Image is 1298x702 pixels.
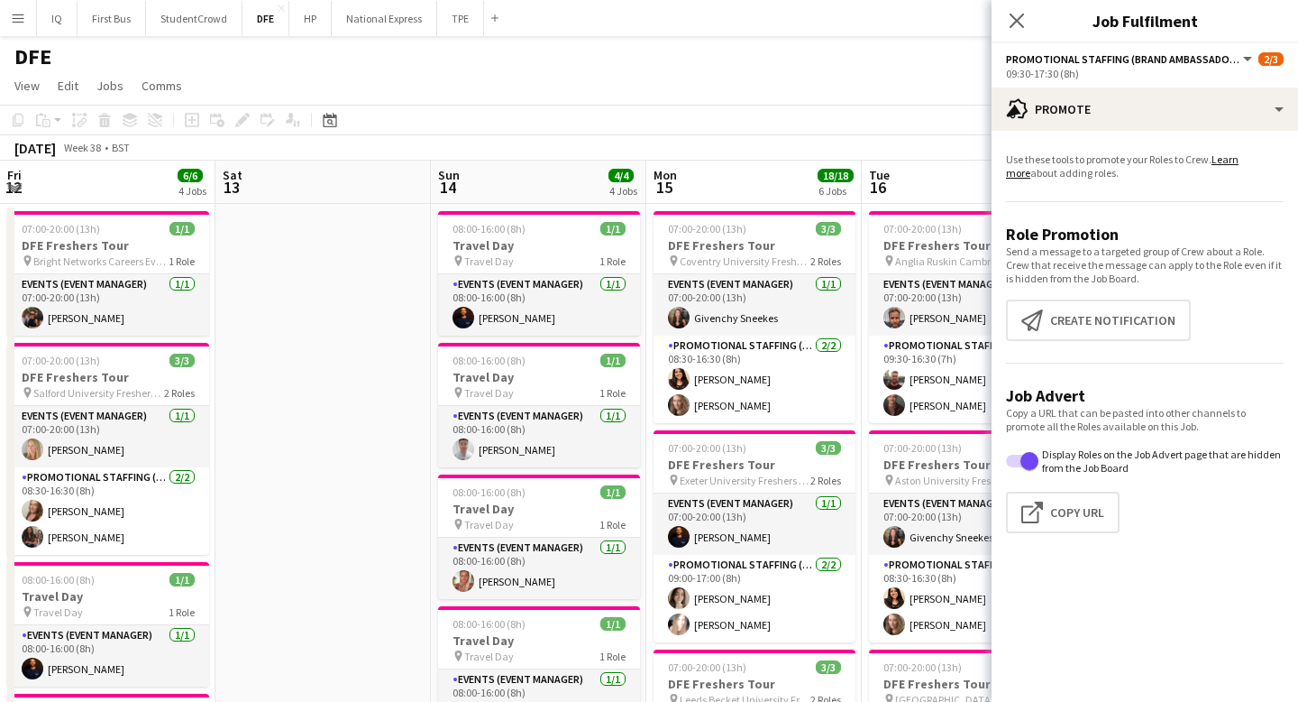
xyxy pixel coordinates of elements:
span: Coventry University Freshers Fair [680,254,810,268]
button: Copy Url [1006,492,1120,533]
h1: DFE [14,43,51,70]
span: 15 [651,177,677,198]
app-card-role: Promotional Staffing (Brand Ambassadors)2/209:00-17:00 (8h)[PERSON_NAME][PERSON_NAME] [654,555,855,642]
app-job-card: 07:00-20:00 (13h)3/3DFE Freshers Tour Salford University Freshers Fair2 RolesEvents (Event Manage... [7,343,209,555]
span: Aston University Freshers Fair [895,474,1026,487]
span: 07:00-20:00 (13h) [883,660,962,674]
div: Promote [992,88,1298,131]
span: Travel Day [464,650,514,663]
span: 07:00-20:00 (13h) [668,441,746,455]
app-job-card: 07:00-20:00 (13h)3/3DFE Freshers Tour Anglia Ruskin Cambridge Freshers Fair2 RolesEvents (Event M... [869,211,1071,423]
span: Sun [438,167,460,183]
button: TPE [437,1,484,36]
app-job-card: 07:00-20:00 (13h)1/1DFE Freshers Tour Bright Networks Careers Event1 RoleEvents (Event Manager)1/... [7,211,209,336]
app-job-card: 08:00-16:00 (8h)1/1Travel Day Travel Day1 RoleEvents (Event Manager)1/108:00-16:00 (8h)[PERSON_NAME] [438,343,640,467]
span: 6/6 [178,169,203,182]
h3: Travel Day [438,369,640,385]
span: 1/1 [169,573,195,587]
button: Create notification [1006,300,1191,341]
a: View [7,74,47,97]
a: Jobs [89,74,131,97]
span: Anglia Ruskin Cambridge Freshers Fair [895,254,1026,268]
span: 3/3 [816,441,841,455]
div: 4 Jobs [178,184,206,198]
label: Display Roles on the Job Advert page that are hidden from the Job Board [1038,448,1284,475]
app-card-role: Events (Event Manager)1/108:00-16:00 (8h)[PERSON_NAME] [438,406,640,467]
span: 3/3 [169,354,195,367]
p: Use these tools to promote your Roles to Crew. about adding roles. [1006,152,1284,180]
span: Travel Day [33,605,83,619]
h3: DFE Freshers Tour [654,676,855,692]
h3: DFE Freshers Tour [7,369,209,385]
span: 1 Role [599,518,626,531]
span: 08:00-16:00 (8h) [452,354,526,367]
span: 07:00-20:00 (13h) [883,222,962,236]
h3: DFE Freshers Tour [869,676,1071,692]
h3: Travel Day [438,237,640,254]
a: Comms [134,74,189,97]
span: 4/4 [608,169,634,182]
span: 1 Role [169,254,195,268]
span: 1 Role [599,386,626,400]
p: Copy a URL that can be pasted into other channels to promote all the Roles available on this Job. [1006,406,1284,433]
span: 07:00-20:00 (13h) [22,222,100,236]
app-job-card: 07:00-20:00 (13h)3/3DFE Freshers Tour Coventry University Freshers Fair2 RolesEvents (Event Manag... [654,211,855,423]
h3: DFE Freshers Tour [7,237,209,254]
app-job-card: 08:00-16:00 (8h)1/1Travel Day Travel Day1 RoleEvents (Event Manager)1/108:00-16:00 (8h)[PERSON_NAME] [438,211,640,336]
h3: DFE Freshers Tour [869,237,1071,254]
app-job-card: 07:00-20:00 (13h)3/3DFE Freshers Tour Aston University Freshers Fair2 RolesEvents (Event Manager)... [869,430,1071,642]
span: Fri [7,167,22,183]
app-card-role: Events (Event Manager)1/107:00-20:00 (13h)[PERSON_NAME] [654,494,855,555]
app-card-role: Events (Event Manager)1/108:00-16:00 (8h)[PERSON_NAME] [438,538,640,599]
span: Exeter University Freshers Fair [680,474,810,487]
app-card-role: Events (Event Manager)1/107:00-20:00 (13h)Givenchy Sneekes [654,274,855,336]
div: 6 Jobs [818,184,853,198]
h3: Travel Day [7,588,209,605]
app-card-role: Events (Event Manager)1/107:00-20:00 (13h)[PERSON_NAME] [7,406,209,467]
span: 1/1 [600,617,626,631]
span: 1/1 [600,354,626,367]
div: 4 Jobs [609,184,637,198]
button: National Express [332,1,437,36]
span: 1 Role [169,605,195,619]
app-card-role: Events (Event Manager)1/107:00-20:00 (13h)[PERSON_NAME] [7,274,209,336]
app-card-role: Events (Event Manager)1/108:00-16:00 (8h)[PERSON_NAME] [7,625,209,687]
span: 2 Roles [810,254,841,268]
span: 13 [220,177,242,198]
span: Sat [223,167,242,183]
span: 3/3 [816,660,841,674]
app-job-card: 08:00-16:00 (8h)1/1Travel Day Travel Day1 RoleEvents (Event Manager)1/108:00-16:00 (8h)[PERSON_NAME] [438,475,640,599]
button: DFE [242,1,289,36]
div: BST [112,141,130,154]
span: 07:00-20:00 (13h) [22,354,100,367]
span: 1/1 [169,222,195,236]
span: 3/3 [816,222,841,236]
span: Travel Day [464,386,514,400]
span: 08:00-16:00 (8h) [452,485,526,499]
span: Travel Day [464,518,514,531]
span: 1/1 [600,485,626,499]
div: [DATE] [14,139,56,157]
div: 07:00-20:00 (13h)3/3DFE Freshers Tour Exeter University Freshers Fair2 RolesEvents (Event Manager... [654,430,855,642]
button: HP [289,1,332,36]
span: 2 Roles [164,386,195,400]
span: 2 Roles [810,474,841,487]
span: Bright Networks Careers Event [33,254,169,268]
span: Mon [654,167,677,183]
h3: Role Promotion [1006,224,1284,245]
div: 08:00-16:00 (8h)1/1Travel Day Travel Day1 RoleEvents (Event Manager)1/108:00-16:00 (8h)[PERSON_NAME] [7,562,209,687]
button: StudentCrowd [146,1,242,36]
span: Salford University Freshers Fair [33,386,164,400]
app-card-role: Promotional Staffing (Brand Ambassadors)2/208:30-16:30 (8h)[PERSON_NAME][PERSON_NAME] [654,336,855,423]
app-card-role: Events (Event Manager)1/107:00-20:00 (13h)Givenchy Sneekes [869,494,1071,555]
span: 08:00-16:00 (8h) [22,573,95,587]
span: 12 [5,177,22,198]
h3: Job Fulfilment [992,9,1298,32]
